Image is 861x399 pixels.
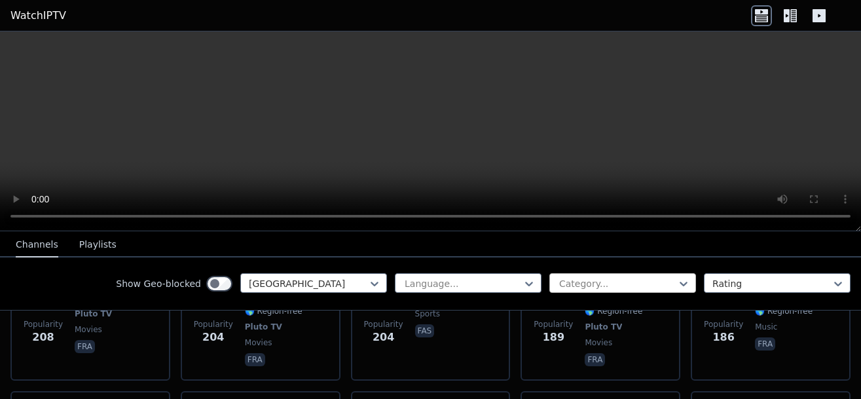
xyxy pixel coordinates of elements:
[585,353,605,366] p: fra
[116,277,201,290] label: Show Geo-blocked
[245,322,282,332] span: Pluto TV
[704,319,743,330] span: Popularity
[75,324,102,335] span: movies
[202,330,224,345] span: 204
[364,319,403,330] span: Popularity
[585,306,642,316] span: 🌎 Region-free
[415,324,435,337] p: fas
[755,306,813,316] span: 🌎 Region-free
[79,233,117,257] button: Playlists
[24,319,63,330] span: Popularity
[373,330,394,345] span: 204
[16,233,58,257] button: Channels
[543,330,564,345] span: 189
[755,337,775,351] p: fra
[712,330,734,345] span: 186
[75,340,95,353] p: fra
[245,306,302,316] span: 🌎 Region-free
[194,319,233,330] span: Popularity
[585,322,622,332] span: Pluto TV
[415,309,440,319] span: sports
[10,8,66,24] a: WatchIPTV
[75,309,112,319] span: Pluto TV
[755,322,777,332] span: music
[585,337,612,348] span: movies
[32,330,54,345] span: 208
[245,353,265,366] p: fra
[245,337,272,348] span: movies
[534,319,573,330] span: Popularity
